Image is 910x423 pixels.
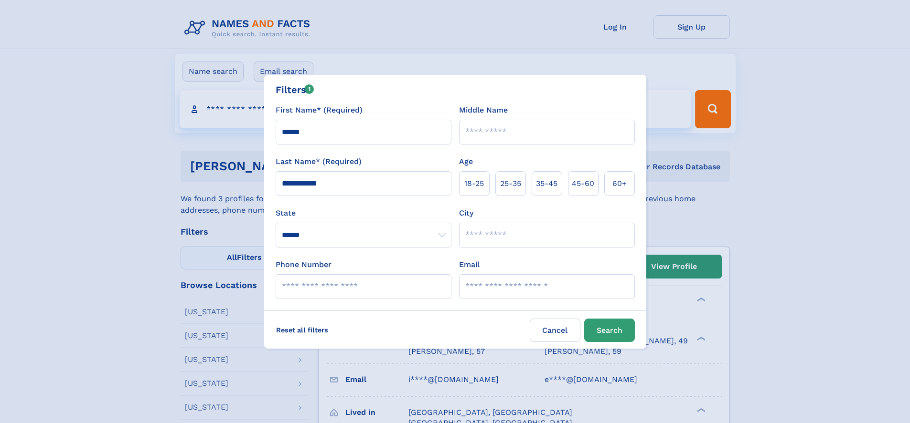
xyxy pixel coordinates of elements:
div: Filters [276,83,314,97]
label: Reset all filters [270,319,334,341]
span: 60+ [612,178,627,189]
label: Email [459,259,480,270]
label: City [459,207,473,219]
label: Phone Number [276,259,332,270]
span: 35‑45 [536,178,557,189]
label: First Name* (Required) [276,104,363,116]
label: Last Name* (Required) [276,156,362,167]
label: State [276,207,451,219]
button: Search [584,319,635,342]
label: Age [459,156,473,167]
label: Middle Name [459,104,508,116]
label: Cancel [530,319,580,342]
span: 45‑60 [572,178,594,189]
span: 25‑35 [500,178,521,189]
span: 18‑25 [464,178,484,189]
